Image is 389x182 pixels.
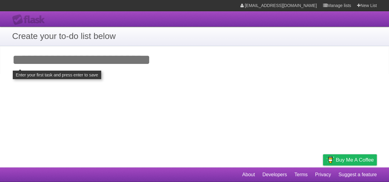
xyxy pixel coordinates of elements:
[336,155,374,165] span: Buy me a coffee
[242,169,255,180] a: About
[339,169,377,180] a: Suggest a feature
[315,169,331,180] a: Privacy
[12,30,377,43] h1: Create your to-do list below
[326,155,334,165] img: Buy me a coffee
[262,169,287,180] a: Developers
[294,169,308,180] a: Terms
[12,14,49,25] div: Flask
[323,154,377,166] a: Buy me a coffee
